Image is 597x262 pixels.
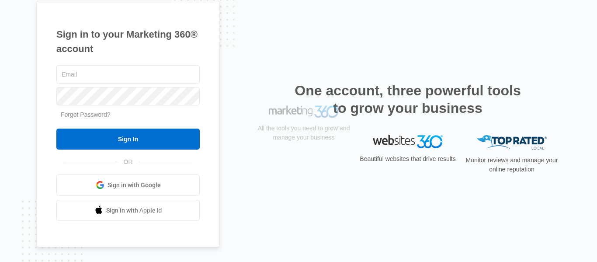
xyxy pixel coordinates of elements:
h1: Sign in to your Marketing 360® account [56,27,200,56]
span: OR [118,157,139,167]
h2: One account, three powerful tools to grow your business [292,82,524,117]
input: Sign In [56,129,200,150]
p: All the tools you need to grow and manage your business [255,154,353,172]
img: Marketing 360 [269,135,339,147]
p: Beautiful websites that drive results [359,154,457,164]
input: Email [56,65,200,84]
span: Sign in with Google [108,181,161,190]
img: Websites 360 [373,135,443,148]
p: Monitor reviews and manage your online reputation [463,156,561,174]
a: Forgot Password? [61,111,111,118]
a: Sign in with Apple Id [56,200,200,221]
img: Top Rated Local [477,135,547,150]
span: Sign in with Apple Id [106,206,162,215]
a: Sign in with Google [56,175,200,196]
